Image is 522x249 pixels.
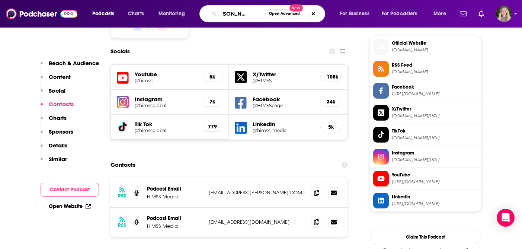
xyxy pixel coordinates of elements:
button: Contacts [41,100,74,114]
h2: Contacts [111,158,135,172]
span: https://www.facebook.com/HIMSSpage [392,91,478,97]
button: Open AdvancedNew [266,9,303,18]
p: Contacts [49,100,74,108]
span: For Business [340,9,369,19]
img: Podchaser - Follow, Share and Rate Podcasts [6,7,77,21]
a: X/Twitter[DOMAIN_NAME][URL] [373,105,478,121]
span: Facebook [392,84,478,90]
a: Facebook[URL][DOMAIN_NAME] [373,83,478,99]
button: Claim This Podcast [370,230,481,244]
span: Charts [128,9,144,19]
span: Open Advanced [269,12,300,16]
p: [EMAIL_ADDRESS][PERSON_NAME][DOMAIN_NAME] [209,189,305,196]
span: More [433,9,446,19]
a: YouTube[URL][DOMAIN_NAME] [373,171,478,186]
button: open menu [87,8,124,20]
span: https://www.linkedin.com/company/himss-media [392,201,478,207]
p: Podcast Email [147,215,203,221]
div: Search podcasts, credits, & more... [206,5,332,22]
h5: 108k [327,74,335,80]
img: User Profile [496,6,512,22]
h5: 5k [208,74,216,80]
button: Contact Podcast [41,183,99,197]
a: Linkedin[URL][DOMAIN_NAME] [373,193,478,208]
h5: Youtube [135,71,196,78]
span: feeds.buzzsprout.com [392,69,478,75]
a: Instagram[DOMAIN_NAME][URL] [373,149,478,165]
span: New [289,4,303,12]
span: X/Twitter [392,106,478,112]
a: Official Website[DOMAIN_NAME] [373,39,478,55]
p: Podcast Email [147,186,203,192]
span: tiktok.com/@himssglobal [392,135,478,141]
span: Linkedin [392,194,478,200]
a: Show notifications dropdown [475,7,487,20]
p: Content [49,73,71,80]
span: RSS Feed [392,62,478,68]
button: Show profile menu [496,6,512,22]
span: Logged in as lauren19365 [496,6,512,22]
span: https://www.youtube.com/@himss [392,179,478,185]
a: @himss-media [253,128,314,133]
img: iconImage [117,96,129,108]
a: @HIMSS [253,78,314,83]
p: [EMAIL_ADDRESS][DOMAIN_NAME] [209,219,305,225]
span: Official Website [392,40,478,47]
button: Reach & Audience [41,60,99,73]
button: open menu [428,8,455,20]
button: Similar [41,156,67,169]
h5: Tik Tok [135,121,196,128]
input: Search podcasts, credits, & more... [220,8,266,20]
p: HIMSS Media [147,223,203,229]
button: open menu [377,8,428,20]
p: HIMSS Media [147,194,203,200]
a: TikTok[DOMAIN_NAME][URL] [373,127,478,143]
span: For Podcasters [382,9,417,19]
h3: RSS [118,193,126,199]
span: YouTube [392,172,478,178]
span: instagram.com/himssglobal [392,157,478,163]
button: Social [41,87,65,101]
h5: 5k [327,124,335,130]
a: @himssglobal [135,128,196,133]
h5: 34k [327,99,335,105]
a: Charts [123,8,148,20]
span: Podcasts [92,9,114,19]
h5: X/Twitter [253,71,314,78]
a: @HIMSSpage [253,103,314,108]
h5: 7k [208,99,216,105]
button: open menu [153,8,195,20]
h5: Facebook [253,96,314,103]
p: Charts [49,114,67,121]
span: Instagram [392,150,478,156]
button: Content [41,73,71,87]
p: Similar [49,156,67,163]
span: Monitoring [158,9,185,19]
p: Sponsors [49,128,73,135]
button: Charts [41,114,67,128]
button: Sponsors [41,128,73,142]
p: Details [49,142,67,149]
div: Open Intercom Messenger [497,209,515,227]
a: Show notifications dropdown [457,7,470,20]
a: @himss [135,78,196,83]
a: RSS Feed[DOMAIN_NAME] [373,61,478,77]
h2: Socials [111,44,130,58]
span: TikTok [392,128,478,134]
button: Details [41,142,67,156]
h5: Instagram [135,96,196,103]
button: open menu [335,8,379,20]
span: twitter.com/HIMSS [392,113,478,119]
a: @himssglobal [135,103,196,108]
h3: RSS [118,222,126,228]
a: Open Website [49,203,91,210]
h5: 779 [208,124,216,130]
p: Reach & Audience [49,60,99,67]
